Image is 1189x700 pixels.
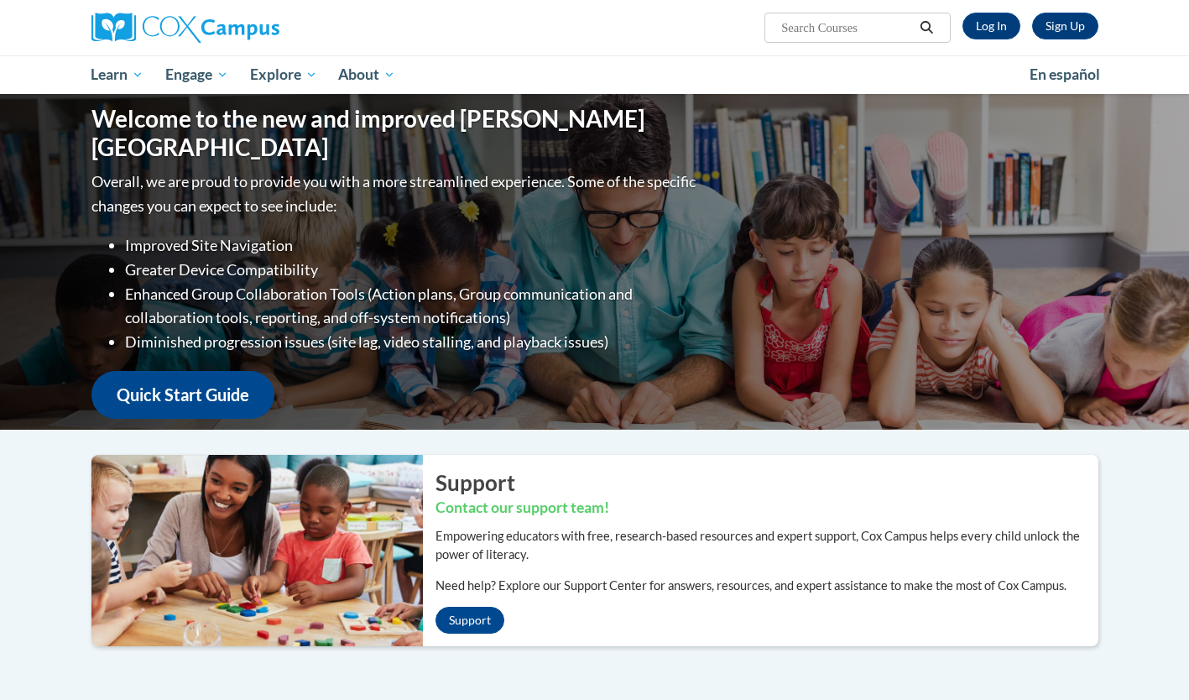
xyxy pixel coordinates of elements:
[435,577,1098,595] p: Need help? Explore our Support Center for answers, resources, and expert assistance to make the m...
[962,13,1020,39] a: Log In
[435,527,1098,564] p: Empowering educators with free, research-based resources and expert support, Cox Campus helps eve...
[91,371,274,419] a: Quick Start Guide
[435,468,1098,498] h2: Support
[91,13,410,43] a: Cox Campus
[239,55,328,94] a: Explore
[914,18,939,38] button: Search
[91,65,143,85] span: Learn
[1032,13,1098,39] a: Register
[91,13,279,43] img: Cox Campus
[780,18,914,38] input: Search Courses
[125,233,700,258] li: Improved Site Navigation
[1019,57,1111,92] a: En español
[338,65,395,85] span: About
[91,170,700,218] p: Overall, we are proud to provide you with a more streamlined experience. Some of the specific cha...
[125,258,700,282] li: Greater Device Compatibility
[165,65,228,85] span: Engage
[81,55,155,94] a: Learn
[435,498,1098,519] h3: Contact our support team!
[125,330,700,354] li: Diminished progression issues (site lag, video stalling, and playback issues)
[327,55,406,94] a: About
[1030,65,1100,83] span: En español
[79,455,423,646] img: ...
[125,282,700,331] li: Enhanced Group Collaboration Tools (Action plans, Group communication and collaboration tools, re...
[91,105,700,161] h1: Welcome to the new and improved [PERSON_NAME][GEOGRAPHIC_DATA]
[154,55,239,94] a: Engage
[66,55,1124,94] div: Main menu
[250,65,317,85] span: Explore
[435,607,504,634] a: Support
